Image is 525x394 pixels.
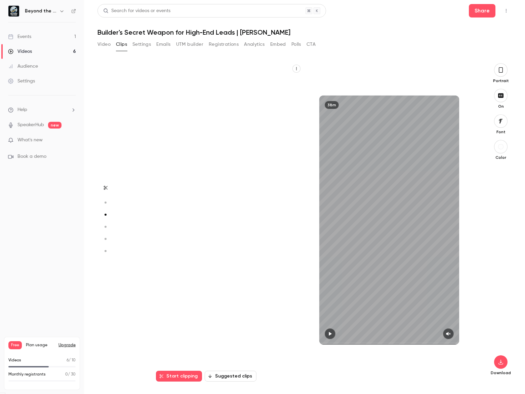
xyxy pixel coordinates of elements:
[8,63,38,70] div: Audience
[65,372,68,377] span: 0
[67,357,76,363] p: / 10
[97,39,111,50] button: Video
[244,39,265,50] button: Analytics
[205,371,256,382] button: Suggested clips
[490,104,512,109] p: On
[132,39,151,50] button: Settings
[68,137,76,143] iframe: Noticeable Trigger
[8,106,76,113] li: help-dropdown-opener
[156,39,170,50] button: Emails
[25,8,56,14] h6: Beyond the Bid
[8,341,22,349] span: Free
[97,28,512,36] h1: Builder's Secret Weapon for High-End Leads | [PERSON_NAME]
[209,39,239,50] button: Registrations
[103,7,170,14] div: Search for videos or events
[17,153,46,160] span: Book a demo
[307,39,316,50] button: CTA
[17,121,44,129] a: SpeakerHub
[17,137,43,144] span: What's new
[8,357,21,363] p: Videos
[469,4,495,17] button: Share
[490,155,512,160] p: Color
[325,101,339,109] div: 38m
[8,6,19,16] img: Beyond the Bid
[67,358,69,362] span: 6
[26,343,54,348] span: Plan usage
[65,371,76,378] p: / 30
[490,370,512,375] p: Download
[291,39,301,50] button: Polls
[8,78,35,84] div: Settings
[116,39,127,50] button: Clips
[490,78,512,83] p: Portrait
[8,48,32,55] div: Videos
[156,371,202,382] button: Start clipping
[270,39,286,50] button: Embed
[48,122,62,129] span: new
[17,106,27,113] span: Help
[501,5,512,16] button: Top Bar Actions
[8,33,31,40] div: Events
[490,129,512,135] p: Font
[58,343,76,348] button: Upgrade
[176,39,203,50] button: UTM builder
[8,371,46,378] p: Monthly registrants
